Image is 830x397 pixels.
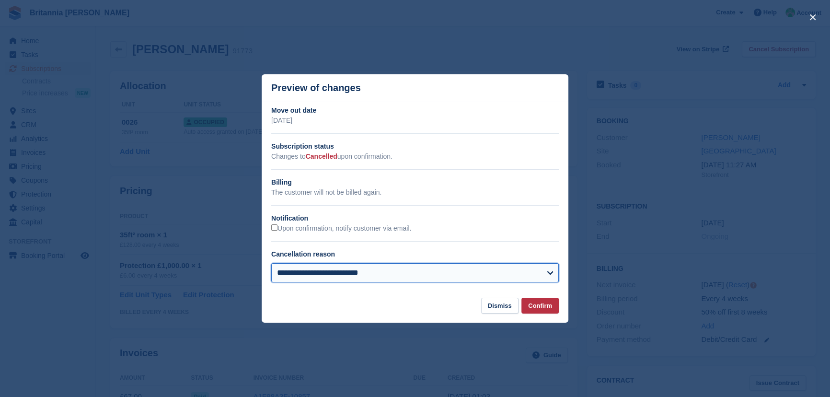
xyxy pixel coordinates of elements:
[271,187,559,198] p: The customer will not be billed again.
[481,298,519,314] button: Dismiss
[271,152,559,162] p: Changes to upon confirmation.
[271,177,559,187] h2: Billing
[271,213,559,223] h2: Notification
[271,105,559,116] h2: Move out date
[521,298,559,314] button: Confirm
[271,82,361,93] p: Preview of changes
[271,141,559,152] h2: Subscription status
[805,10,820,25] button: close
[271,250,335,258] label: Cancellation reason
[306,152,337,160] span: Cancelled
[271,116,559,126] p: [DATE]
[271,224,277,231] input: Upon confirmation, notify customer via email.
[271,224,411,233] label: Upon confirmation, notify customer via email.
